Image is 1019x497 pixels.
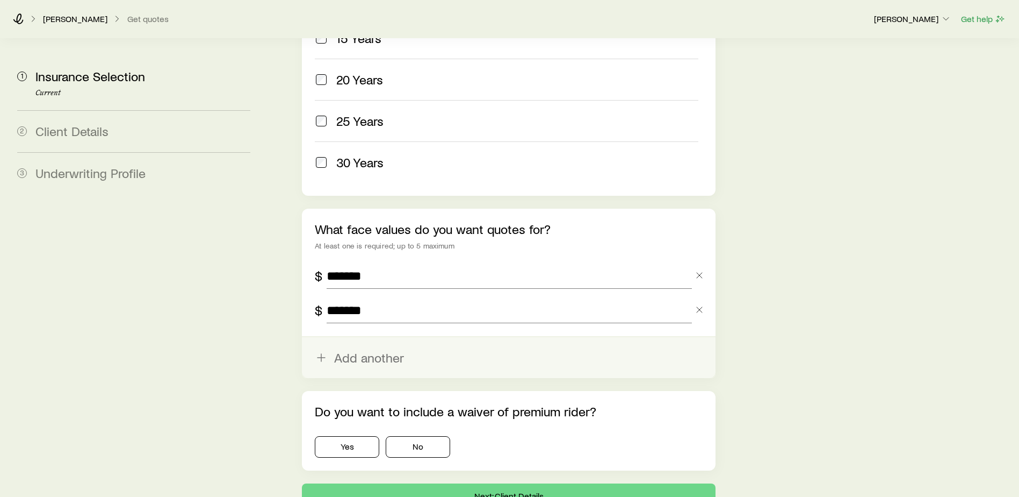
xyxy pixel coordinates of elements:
span: 30 Years [336,155,384,170]
span: 20 Years [336,72,383,87]
p: [PERSON_NAME] [43,13,107,24]
span: 15 Years [336,31,381,46]
input: 20 Years [316,74,327,85]
p: Do you want to include a waiver of premium rider? [315,404,703,419]
p: Current [35,89,250,97]
div: $ [315,268,322,283]
span: 1 [17,72,27,81]
input: 15 Years [316,33,327,44]
div: At least one is required; up to 5 maximum [315,242,703,250]
input: 25 Years [316,116,327,126]
label: What face values do you want quotes for? [315,221,551,237]
span: 25 Years [336,113,384,129]
p: [PERSON_NAME] [874,13,951,24]
span: Client Details [35,123,109,139]
button: Get quotes [127,14,169,24]
button: No [386,436,450,458]
button: [PERSON_NAME] [873,13,952,26]
span: 2 [17,126,27,136]
div: $ [315,303,322,318]
span: 3 [17,168,27,178]
span: Underwriting Profile [35,165,146,181]
button: Yes [315,436,379,458]
input: 30 Years [316,157,327,168]
button: Get help [960,13,1006,25]
span: Insurance Selection [35,68,145,84]
button: Add another [302,337,716,378]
